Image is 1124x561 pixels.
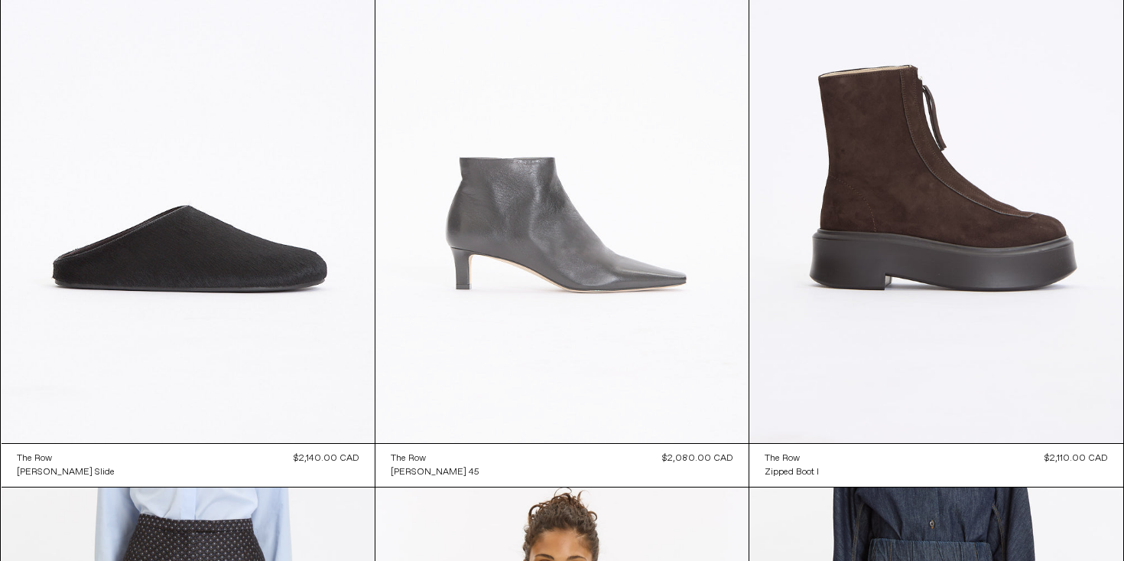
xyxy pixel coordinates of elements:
div: $2,140.00 CAD [294,452,359,465]
div: The Row [17,452,52,465]
div: $2,110.00 CAD [1044,452,1108,465]
a: The Row [17,452,115,465]
div: [PERSON_NAME] Slide [17,466,115,479]
div: [PERSON_NAME] 45 [391,466,479,479]
div: The Row [765,452,800,465]
div: $2,080.00 CAD [662,452,733,465]
a: The Row [391,452,479,465]
div: Zipped Boot I [765,466,819,479]
a: [PERSON_NAME] 45 [391,465,479,479]
div: The Row [391,452,426,465]
a: [PERSON_NAME] Slide [17,465,115,479]
a: The Row [765,452,819,465]
a: Zipped Boot I [765,465,819,479]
